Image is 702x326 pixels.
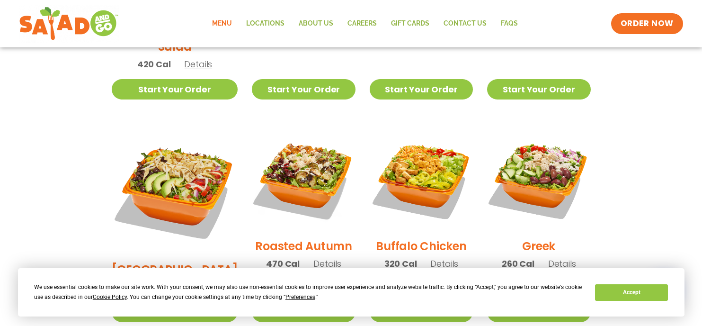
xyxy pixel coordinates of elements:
span: Preferences [285,294,315,300]
a: Careers [340,13,384,35]
img: Product photo for Buffalo Chicken Salad [370,127,473,231]
span: 470 Cal [266,257,300,270]
a: Contact Us [436,13,494,35]
div: Cookie Consent Prompt [18,268,684,317]
h2: [GEOGRAPHIC_DATA] [112,261,238,278]
nav: Menu [205,13,525,35]
h2: Roasted Autumn [255,238,352,254]
h2: Greek [522,238,555,254]
span: ORDER NOW [621,18,674,29]
a: Start Your Order [112,79,238,100]
img: new-SAG-logo-768×292 [19,5,119,43]
span: 260 Cal [502,257,534,270]
a: GIFT CARDS [384,13,436,35]
a: ORDER NOW [611,13,683,34]
a: Start Your Order [370,79,473,100]
a: Start Your Order [252,79,355,100]
h2: Buffalo Chicken [376,238,466,254]
span: 320 Cal [384,257,417,270]
span: Cookie Policy [93,294,127,300]
span: Details [548,258,576,270]
img: Product photo for BBQ Ranch Salad [112,127,238,254]
span: Details [430,258,458,270]
img: Product photo for Greek Salad [487,127,590,231]
span: Details [313,258,341,270]
div: We use essential cookies to make our site work. With your consent, we may also use non-essential ... [34,282,584,302]
a: About Us [292,13,340,35]
a: FAQs [494,13,525,35]
span: Details [184,58,212,70]
img: Product photo for Roasted Autumn Salad [252,127,355,231]
a: Locations [239,13,292,35]
a: Start Your Order [487,79,590,100]
button: Accept [595,284,668,301]
a: Menu [205,13,239,35]
span: 420 Cal [137,58,171,71]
